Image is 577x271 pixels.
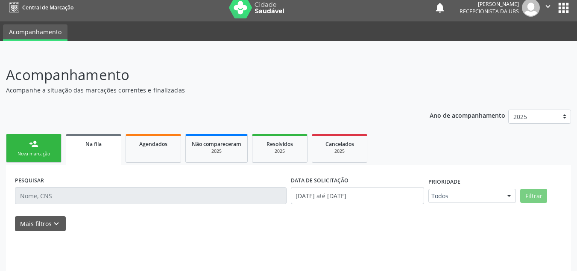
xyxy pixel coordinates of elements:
input: Nome, CNS [15,187,287,204]
div: [PERSON_NAME] [460,0,519,8]
span: Todos [431,192,498,200]
div: 2025 [192,148,241,155]
button: apps [556,0,571,15]
span: Recepcionista da UBS [460,8,519,15]
button: notifications [434,2,446,14]
i:  [543,2,553,11]
p: Acompanhamento [6,64,401,86]
button: Filtrar [520,189,547,203]
a: Acompanhamento [3,24,67,41]
span: Na fila [85,140,102,148]
div: 2025 [318,148,361,155]
span: Agendados [139,140,167,148]
span: Resolvidos [267,140,293,148]
p: Ano de acompanhamento [430,110,505,120]
p: Acompanhe a situação das marcações correntes e finalizadas [6,86,401,95]
div: person_add [29,139,38,149]
label: DATA DE SOLICITAÇÃO [291,174,349,187]
i: keyboard_arrow_down [52,219,61,229]
span: Cancelados [325,140,354,148]
input: Selecione um intervalo [291,187,425,204]
button: Mais filtroskeyboard_arrow_down [15,216,66,231]
label: Prioridade [428,176,460,189]
span: Central de Marcação [22,4,73,11]
a: Central de Marcação [6,0,73,15]
label: PESQUISAR [15,174,44,187]
span: Não compareceram [192,140,241,148]
div: 2025 [258,148,301,155]
div: Nova marcação [12,151,55,157]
